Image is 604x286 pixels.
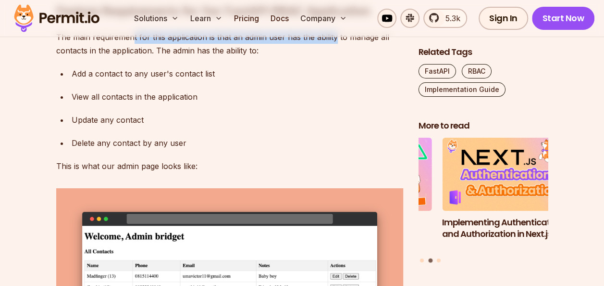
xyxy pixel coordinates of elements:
[72,90,403,104] div: View all contacts in the application
[72,113,403,127] div: Update any contact
[440,13,460,24] span: 5.3k
[442,138,572,252] a: Implementing Authentication and Authorization in Next.jsImplementing Authentication and Authoriza...
[186,9,226,28] button: Learn
[302,216,432,240] h3: Implementing Multi-Tenant RBAC in Nuxt.js
[230,9,263,28] a: Pricing
[419,46,548,58] h2: Related Tags
[437,258,441,262] button: Go to slide 3
[442,138,572,211] img: Implementing Authentication and Authorization in Next.js
[532,7,595,30] a: Start Now
[72,136,403,150] div: Delete any contact by any user
[442,138,572,252] li: 2 of 3
[130,9,183,28] button: Solutions
[419,120,548,132] h2: More to read
[442,216,572,240] h3: Implementing Authentication and Authorization in Next.js
[296,9,351,28] button: Company
[419,138,548,264] div: Posts
[419,82,505,97] a: Implementation Guide
[56,30,403,57] p: The main requirement for this application is that an admin user has the ability to manage all con...
[420,258,424,262] button: Go to slide 1
[419,64,456,78] a: FastAPI
[423,9,467,28] a: 5.3k
[479,7,528,30] a: Sign In
[428,258,432,262] button: Go to slide 2
[462,64,492,78] a: RBAC
[10,2,104,35] img: Permit logo
[72,67,403,80] div: Add a contact to any user's contact list
[267,9,293,28] a: Docs
[302,138,432,252] li: 1 of 3
[56,159,403,173] p: This is what our admin page looks like:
